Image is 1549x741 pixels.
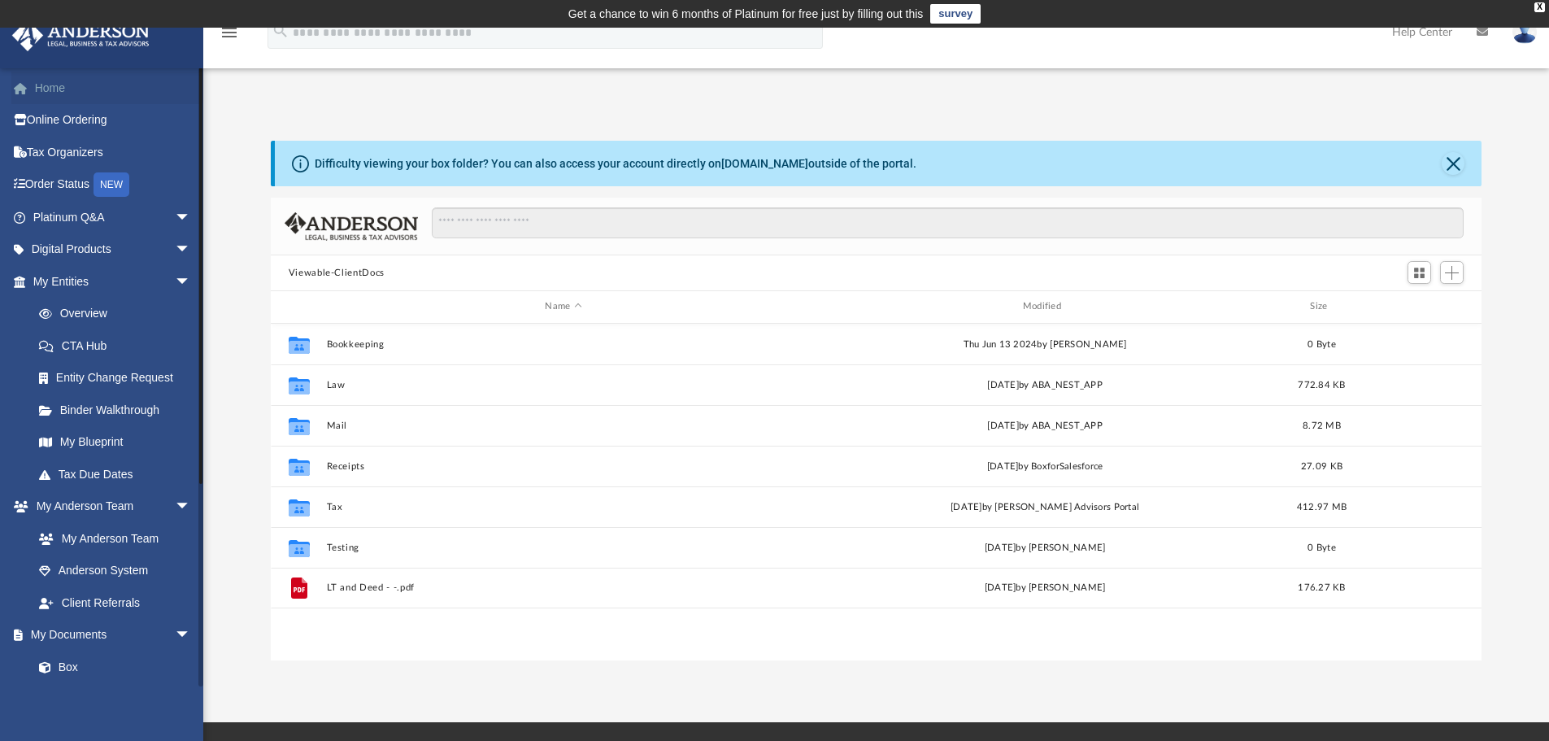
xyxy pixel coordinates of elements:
a: Tax Due Dates [23,458,215,490]
a: Digital Productsarrow_drop_down [11,233,215,266]
a: Home [11,72,215,104]
a: Online Ordering [11,104,215,137]
a: CTA Hub [23,329,215,362]
div: close [1534,2,1545,12]
a: My Entitiesarrow_drop_down [11,265,215,298]
span: arrow_drop_down [175,265,207,299]
i: menu [220,23,239,42]
a: survey [930,4,981,24]
a: Binder Walkthrough [23,394,215,426]
a: Order StatusNEW [11,168,215,202]
a: My Documentsarrow_drop_down [11,619,207,652]
span: arrow_drop_down [175,233,207,267]
a: Box [23,651,199,683]
div: NEW [94,172,129,197]
a: Tax Organizers [11,136,215,168]
span: arrow_drop_down [175,619,207,652]
div: Get a chance to win 6 months of Platinum for free just by filling out this [568,4,924,24]
span: arrow_drop_down [175,490,207,524]
a: My Anderson Teamarrow_drop_down [11,490,207,523]
span: arrow_drop_down [175,201,207,234]
a: My Blueprint [23,426,207,459]
a: Overview [23,298,215,330]
img: User Pic [1512,20,1537,44]
img: Anderson Advisors Platinum Portal [7,20,154,51]
a: Entity Change Request [23,362,215,394]
a: Platinum Q&Aarrow_drop_down [11,201,215,233]
a: Anderson System [23,555,207,587]
i: search [272,22,289,40]
a: menu [220,31,239,42]
a: Client Referrals [23,586,207,619]
a: My Anderson Team [23,522,199,555]
a: Meeting Minutes [23,683,207,716]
